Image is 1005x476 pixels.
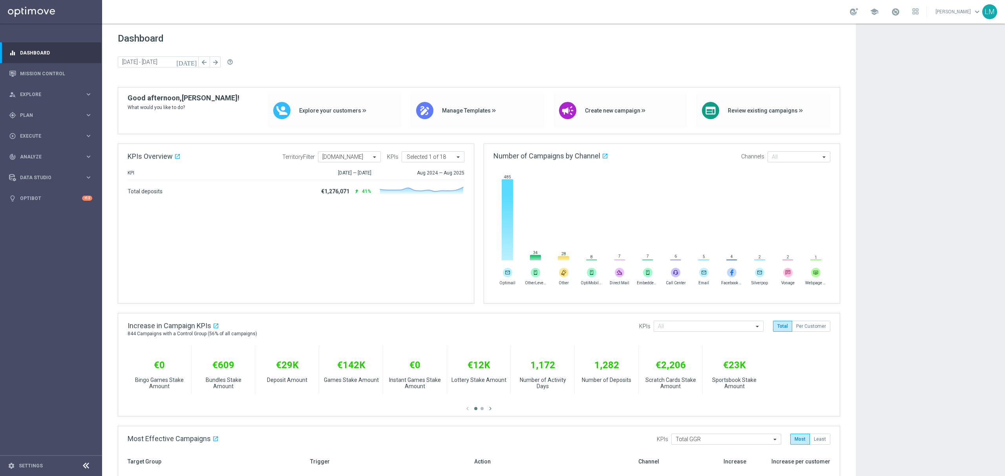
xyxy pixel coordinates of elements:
[9,195,16,202] i: lightbulb
[85,111,92,119] i: keyboard_arrow_right
[9,133,85,140] div: Execute
[9,153,85,160] div: Analyze
[9,195,93,202] button: lightbulb Optibot +10
[935,6,982,18] a: [PERSON_NAME]keyboard_arrow_down
[982,4,997,19] div: LM
[20,154,85,159] span: Analyze
[9,133,16,140] i: play_circle_outline
[85,174,92,181] i: keyboard_arrow_right
[9,71,93,77] button: Mission Control
[9,133,93,139] button: play_circle_outline Execute keyboard_arrow_right
[9,42,92,63] div: Dashboard
[9,112,93,118] button: gps_fixed Plan keyboard_arrow_right
[85,91,92,98] i: keyboard_arrow_right
[20,134,85,138] span: Execute
[9,91,85,98] div: Explore
[9,112,16,119] i: gps_fixed
[9,154,93,160] button: track_changes Analyze keyboard_arrow_right
[20,188,82,209] a: Optibot
[20,113,85,118] span: Plan
[9,91,16,98] i: person_search
[20,63,92,84] a: Mission Control
[9,49,16,56] i: equalizer
[9,63,92,84] div: Mission Control
[9,174,93,181] button: Data Studio keyboard_arrow_right
[85,132,92,140] i: keyboard_arrow_right
[9,91,93,98] button: person_search Explore keyboard_arrow_right
[19,463,43,468] a: Settings
[8,462,15,469] i: settings
[9,153,16,160] i: track_changes
[20,175,85,180] span: Data Studio
[973,7,981,16] span: keyboard_arrow_down
[9,174,85,181] div: Data Studio
[82,196,92,201] div: +10
[9,188,92,209] div: Optibot
[9,50,93,56] button: equalizer Dashboard
[9,112,85,119] div: Plan
[870,7,879,16] span: school
[20,42,92,63] a: Dashboard
[20,92,85,97] span: Explore
[85,153,92,160] i: keyboard_arrow_right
